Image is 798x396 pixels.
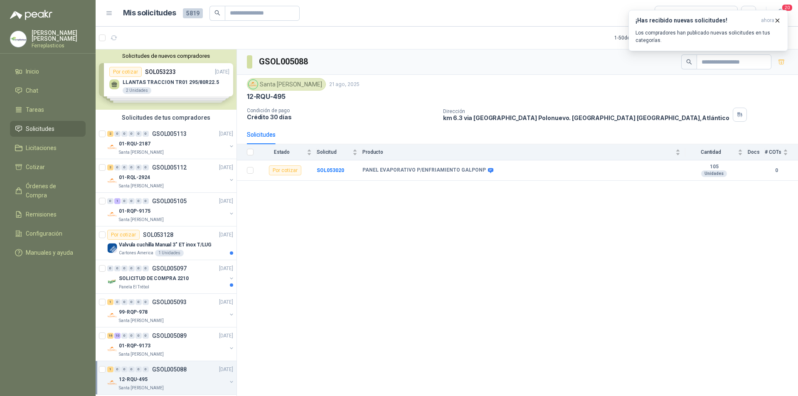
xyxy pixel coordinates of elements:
[143,198,149,204] div: 0
[443,114,729,121] p: km 6.3 via [GEOGRAPHIC_DATA] Polonuevo. [GEOGRAPHIC_DATA] [GEOGRAPHIC_DATA] , Atlántico
[152,198,187,204] p: GSOL005105
[10,10,52,20] img: Logo peakr
[259,149,305,155] span: Estado
[152,266,187,271] p: GSOL005097
[107,299,113,305] div: 1
[317,167,344,173] a: SOL053020
[259,55,309,68] h3: GSOL005088
[107,230,140,240] div: Por cotizar
[128,131,135,137] div: 0
[107,266,113,271] div: 0
[107,196,235,223] a: 0 1 0 0 0 0 GSOL005105[DATE] Company Logo01-RQP-9175Santa [PERSON_NAME]
[107,331,235,357] a: 16 10 0 0 0 0 GSOL005089[DATE] Company Logo01-RQP-9173Santa [PERSON_NAME]
[119,174,150,182] p: 01-RQL-2924
[107,129,235,155] a: 2 0 0 0 0 0 GSOL005113[DATE] Company Logo01-RQU-2187Santa [PERSON_NAME]
[107,165,113,170] div: 2
[135,198,142,204] div: 0
[107,297,235,324] a: 1 0 0 0 0 0 GSOL005093[DATE] Company Logo99-RQP-978Santa [PERSON_NAME]
[26,248,73,257] span: Manuales y ayuda
[123,7,176,19] h1: Mis solicitudes
[107,198,113,204] div: 0
[114,299,121,305] div: 0
[107,333,113,339] div: 16
[135,299,142,305] div: 0
[152,299,187,305] p: GSOL005093
[249,80,258,89] img: Company Logo
[135,333,142,339] div: 0
[121,198,128,204] div: 0
[10,159,86,175] a: Cotizar
[119,241,212,249] p: Valvula cuchilla Manual 3" ET inox T/LUG
[219,164,233,172] p: [DATE]
[219,197,233,205] p: [DATE]
[765,144,798,160] th: # COTs
[121,131,128,137] div: 0
[119,384,164,391] p: Santa [PERSON_NAME]
[765,149,781,155] span: # COTs
[259,144,317,160] th: Estado
[107,243,117,253] img: Company Logo
[114,333,121,339] div: 10
[99,53,233,59] button: Solicitudes de nuevos compradores
[107,310,117,320] img: Company Logo
[143,333,149,339] div: 0
[96,226,236,260] a: Por cotizarSOL053128[DATE] Company LogoValvula cuchilla Manual 3" ET inox T/LUGCartones America1 ...
[119,342,150,350] p: 01-RQP-9173
[152,131,187,137] p: GSOL005113
[10,121,86,137] a: Solicitudes
[219,130,233,138] p: [DATE]
[26,143,57,152] span: Licitaciones
[660,9,677,18] div: Todas
[317,149,351,155] span: Solicitud
[107,344,117,354] img: Company Logo
[119,308,148,316] p: 99-RQP-978
[121,299,128,305] div: 0
[219,231,233,239] p: [DATE]
[247,113,436,121] p: Crédito 30 días
[135,165,142,170] div: 0
[26,86,38,95] span: Chat
[107,142,117,152] img: Company Logo
[219,366,233,374] p: [DATE]
[114,266,121,271] div: 0
[135,366,142,372] div: 0
[247,108,436,113] p: Condición de pago
[329,81,360,89] p: 21 ago, 2025
[26,182,78,200] span: Órdenes de Compra
[26,162,45,172] span: Cotizar
[121,333,128,339] div: 0
[152,333,187,339] p: GSOL005089
[269,165,301,175] div: Por cotizar
[635,17,758,24] h3: ¡Has recibido nuevas solicitudes!
[10,31,26,47] img: Company Logo
[152,366,187,372] p: GSOL005088
[26,67,39,76] span: Inicio
[119,317,164,324] p: Santa [PERSON_NAME]
[686,59,692,65] span: search
[685,144,748,160] th: Cantidad
[107,209,117,219] img: Company Logo
[135,131,142,137] div: 0
[10,83,86,98] a: Chat
[32,43,86,48] p: Ferreplasticos
[96,49,236,110] div: Solicitudes de nuevos compradoresPor cotizarSOL053233[DATE] LLANTAS TRACCION TR01 295/80R22.52 Un...
[635,29,781,44] p: Los compradores han publicado nuevas solicitudes en tus categorías.
[362,167,486,174] b: PANEL EVAPORATIVO P/ENFRIAMIENTO GALPONP
[443,108,729,114] p: Dirección
[10,140,86,156] a: Licitaciones
[26,124,54,133] span: Solicitudes
[128,333,135,339] div: 0
[96,110,236,125] div: Solicitudes de tus compradores
[748,144,765,160] th: Docs
[143,299,149,305] div: 0
[114,366,121,372] div: 0
[32,30,86,42] p: [PERSON_NAME] [PERSON_NAME]
[10,245,86,261] a: Manuales y ayuda
[362,144,685,160] th: Producto
[143,165,149,170] div: 0
[107,364,235,391] a: 1 0 0 0 0 0 GSOL005088[DATE] Company Logo12-RQU-495Santa [PERSON_NAME]
[685,164,743,170] b: 105
[119,250,153,256] p: Cartones America
[121,266,128,271] div: 0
